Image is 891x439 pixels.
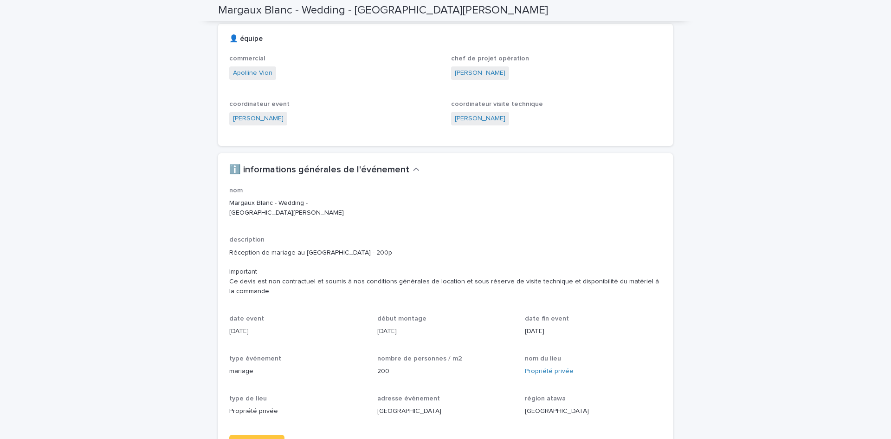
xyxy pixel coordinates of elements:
p: Margaux Blanc - Wedding - [GEOGRAPHIC_DATA][PERSON_NAME] [229,198,366,218]
h2: Margaux Blanc - Wedding - [GEOGRAPHIC_DATA][PERSON_NAME] [218,4,548,17]
span: coordinateur visite technique [451,101,543,107]
span: type événement [229,355,281,362]
a: Apolline Vion [233,68,272,78]
span: coordinateur event [229,101,290,107]
h2: ℹ️ informations générales de l'événement [229,164,409,176]
a: Propriété privée [525,367,574,376]
span: nombre de personnes / m2 [377,355,462,362]
span: commercial [229,55,265,62]
span: description [229,236,265,243]
button: ℹ️ informations générales de l'événement [229,164,420,176]
p: [DATE] [377,327,514,336]
span: début montage [377,315,426,322]
p: Réception de mariage au [GEOGRAPHIC_DATA] - 200p Important Ce devis est non contractuel et soumis... [229,248,662,296]
a: [PERSON_NAME] [233,114,284,124]
p: 200 [377,367,514,376]
p: Propriété privée [229,406,366,416]
a: [PERSON_NAME] [455,68,505,78]
p: mariage [229,367,366,376]
span: nom du lieu [525,355,561,362]
span: chef de projet opération [451,55,529,62]
a: [PERSON_NAME] [455,114,505,124]
h2: 👤 équipe [229,35,263,43]
p: [DATE] [229,327,366,336]
p: [GEOGRAPHIC_DATA] [377,406,514,416]
span: date fin event [525,315,569,322]
span: adresse événement [377,395,440,402]
span: région atawa [525,395,566,402]
p: [DATE] [525,327,662,336]
span: nom [229,187,243,194]
span: type de lieu [229,395,267,402]
span: date event [229,315,264,322]
p: [GEOGRAPHIC_DATA] [525,406,662,416]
